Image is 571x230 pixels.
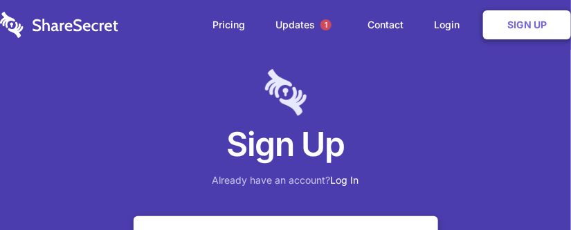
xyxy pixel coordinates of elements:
[420,3,480,46] a: Login
[331,174,359,186] a: Log In
[354,3,417,46] a: Contact
[320,19,332,30] span: 1
[199,3,259,46] a: Pricing
[502,161,554,213] iframe: Drift Widget Chat Controller
[265,69,307,116] img: logo-lt-purple-60x68@2x-c671a683ea72a1d466fb5d642181eefbee81c4e10ba9aed56c8e1d7e762e8086.png
[483,10,571,39] a: Sign Up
